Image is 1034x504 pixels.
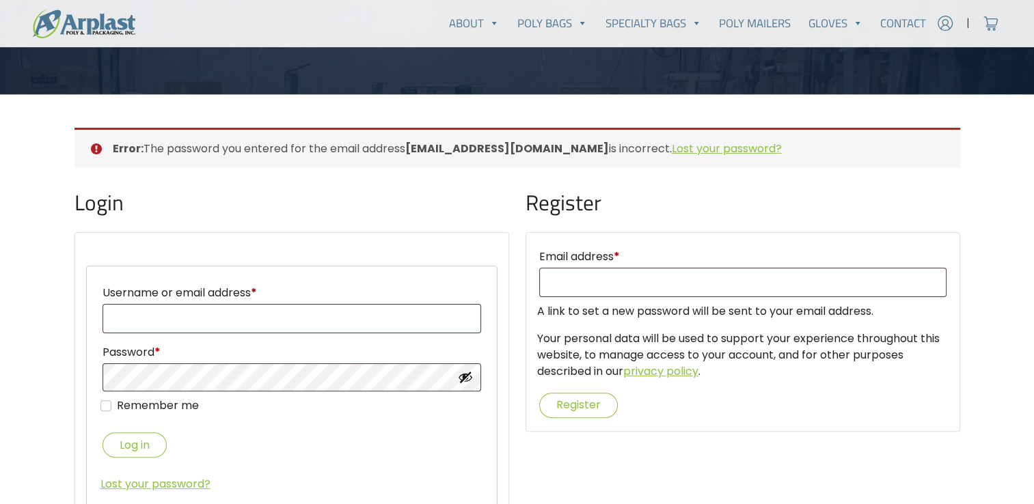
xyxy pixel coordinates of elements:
[458,369,473,384] button: Show password
[597,10,711,37] a: Specialty Bags
[508,10,597,37] a: Poly Bags
[74,190,509,216] h2: Login
[33,9,135,38] img: logo
[440,10,508,37] a: About
[103,282,481,304] label: Username or email address
[113,141,144,156] strong: Error:
[966,15,970,31] span: |
[103,341,481,363] label: Password
[539,393,618,418] button: Register
[800,10,872,37] a: Gloves
[537,331,949,380] p: Your personal data will be used to support your experience throughout this website, to manage acc...
[537,303,949,320] p: A link to set a new password will be sent to your email address.
[672,141,782,156] a: Lost your password?
[539,246,947,268] label: Email address
[100,476,210,492] a: Lost your password?
[117,397,199,414] label: Remember me
[871,10,935,37] a: Contact
[623,363,698,379] a: privacy policy
[113,141,938,157] li: The password you entered for the email address is incorrect.
[103,432,167,458] button: Log in
[710,10,800,37] a: Poly Mailers
[526,190,960,216] h2: Register
[405,141,609,156] strong: [EMAIL_ADDRESS][DOMAIN_NAME]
